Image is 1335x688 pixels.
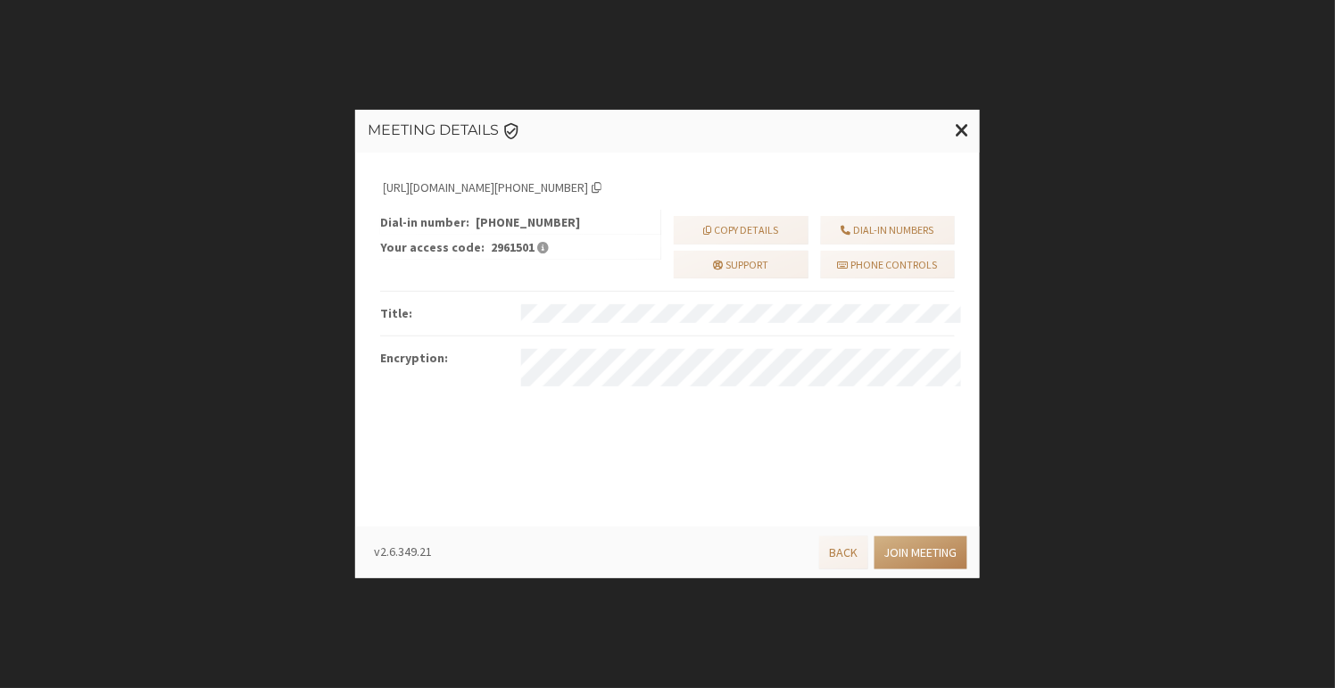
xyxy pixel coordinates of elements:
button: Back [819,536,867,569]
span: Your access code: [380,238,485,257]
span: [PHONE_NUMBER] [476,214,580,230]
div: Title : [374,304,521,323]
button: Join Meeting [875,536,967,569]
span: Copy meeting link [384,178,602,197]
button: Copy details [674,216,808,245]
span: Encryption enabled [502,121,520,138]
div: Encryption : [374,349,521,386]
span: Dial-in number: [380,213,469,232]
button: Support [674,251,808,279]
span: 2961501 [491,239,535,255]
button: Dial-in numbers [821,216,956,245]
button: Phone controls [821,251,956,279]
span: Meeting Details [368,121,499,138]
button: Close modal [945,110,980,151]
span: Use this access code to connect to the meeting. [538,241,550,254]
p: v2.6.349.21 [374,543,813,569]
